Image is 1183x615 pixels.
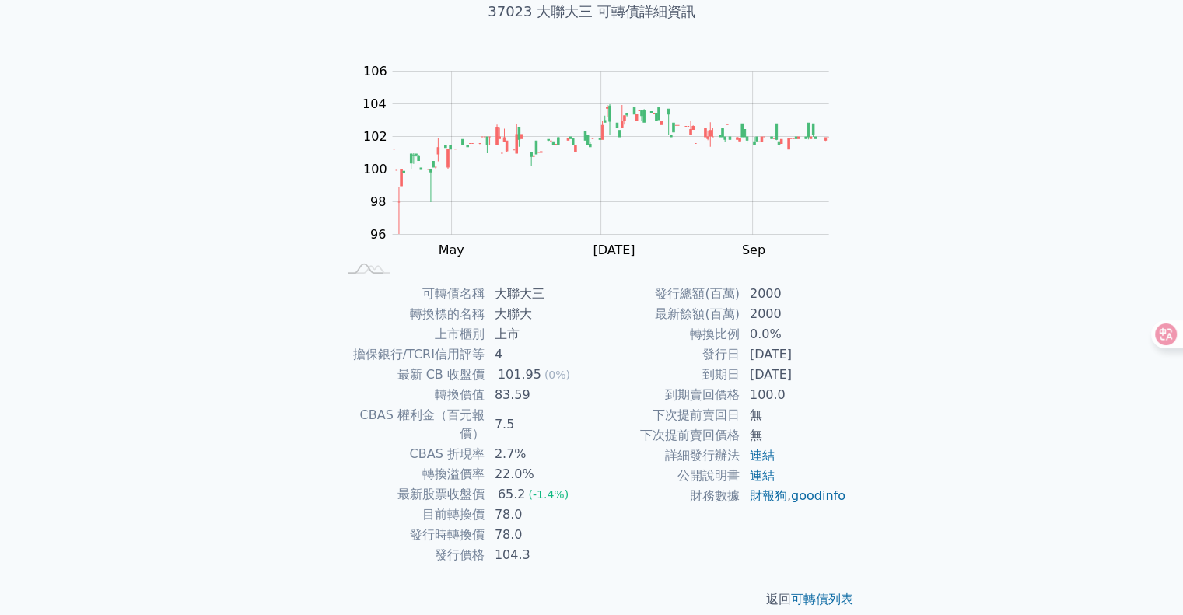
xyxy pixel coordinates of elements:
td: [DATE] [740,365,847,385]
td: 大聯大 [485,304,592,324]
tspan: May [439,243,464,257]
tspan: 106 [363,64,387,79]
td: 大聯大三 [485,284,592,304]
div: 65.2 [495,485,529,504]
td: 發行總額(百萬) [592,284,740,304]
td: 下次提前賣回日 [592,405,740,425]
td: 2000 [740,304,847,324]
td: , [740,486,847,506]
tspan: 96 [370,227,386,242]
td: 目前轉換價 [337,505,485,525]
a: 連結 [750,448,775,463]
td: 上市 [485,324,592,344]
iframe: Chat Widget [1105,540,1183,615]
td: 轉換價值 [337,385,485,405]
td: 22.0% [485,464,592,484]
td: 下次提前賣回價格 [592,425,740,446]
td: 上市櫃別 [337,324,485,344]
td: 最新餘額(百萬) [592,304,740,324]
td: 詳細發行辦法 [592,446,740,466]
span: (0%) [544,369,570,381]
tspan: Sep [742,243,765,257]
a: 連結 [750,468,775,483]
td: 無 [740,405,847,425]
td: 公開說明書 [592,466,740,486]
td: 轉換溢價率 [337,464,485,484]
td: 發行日 [592,344,740,365]
td: 到期賣回價格 [592,385,740,405]
td: 2.7% [485,444,592,464]
td: 轉換比例 [592,324,740,344]
div: 101.95 [495,365,544,384]
td: 到期日 [592,365,740,385]
td: 4 [485,344,592,365]
td: CBAS 折現率 [337,444,485,464]
td: 發行時轉換價 [337,525,485,545]
p: 返回 [318,590,866,609]
tspan: 100 [363,162,387,176]
a: goodinfo [791,488,845,503]
tspan: 104 [362,96,387,111]
td: 104.3 [485,545,592,565]
g: Chart [354,64,852,257]
td: 100.0 [740,385,847,405]
div: 聊天小工具 [1105,540,1183,615]
td: 無 [740,425,847,446]
td: 發行價格 [337,545,485,565]
h1: 37023 大聯大三 可轉債詳細資訊 [318,1,866,23]
tspan: [DATE] [593,243,635,257]
td: 2000 [740,284,847,304]
td: 最新股票收盤價 [337,484,485,505]
td: 78.0 [485,505,592,525]
td: 83.59 [485,385,592,405]
td: 可轉債名稱 [337,284,485,304]
tspan: 102 [363,129,387,144]
a: 可轉債列表 [791,592,853,606]
td: 轉換標的名稱 [337,304,485,324]
td: 財務數據 [592,486,740,506]
td: 0.0% [740,324,847,344]
tspan: 98 [370,194,386,209]
td: 擔保銀行/TCRI信用評等 [337,344,485,365]
td: 最新 CB 收盤價 [337,365,485,385]
a: 財報狗 [750,488,787,503]
td: [DATE] [740,344,847,365]
td: CBAS 權利金（百元報價） [337,405,485,444]
td: 7.5 [485,405,592,444]
span: (-1.4%) [528,488,569,501]
td: 78.0 [485,525,592,545]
